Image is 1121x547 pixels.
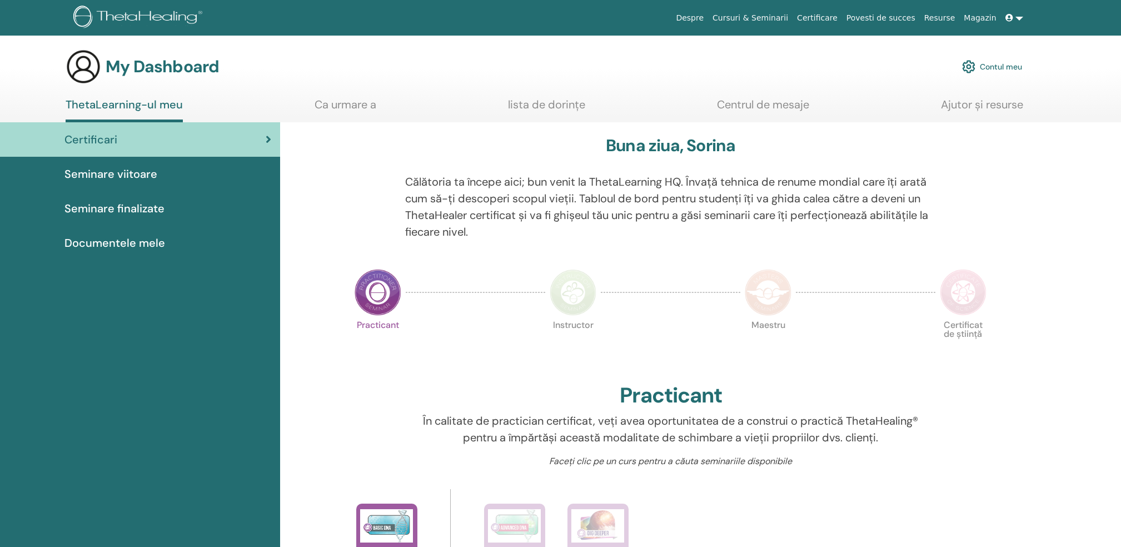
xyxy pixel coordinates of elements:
p: Practicant [355,321,401,367]
a: ThetaLearning-ul meu [66,98,183,122]
a: Magazin [959,8,1000,28]
img: Practitioner [355,269,401,316]
a: Ajutor și resurse [941,98,1023,120]
a: Despre [671,8,708,28]
img: cog.svg [962,57,975,76]
p: Maestru [745,321,791,367]
img: Certificate of Science [940,269,987,316]
a: Povesti de succes [842,8,920,28]
span: Certificari [64,131,117,148]
h3: Buna ziua, Sorina [606,136,735,156]
p: Faceți clic pe un curs pentru a căuta seminariile disponibile [405,455,936,468]
span: Seminare finalizate [64,200,165,217]
img: Dig Deeper [571,509,624,543]
a: Ca urmare a [315,98,376,120]
img: generic-user-icon.jpg [66,49,101,84]
a: Cursuri & Seminarii [708,8,793,28]
img: Basic DNA [360,509,413,543]
h2: Practicant [620,383,722,409]
a: Certificare [793,8,842,28]
a: lista de dorințe [508,98,585,120]
p: Instructor [550,321,596,367]
span: Seminare viitoare [64,166,157,182]
h3: My Dashboard [106,57,219,77]
img: logo.png [73,6,206,31]
img: Instructor [550,269,596,316]
p: În calitate de practician certificat, veți avea oportunitatea de a construi o practică ThetaHeali... [405,412,936,446]
img: Advanced DNA [488,509,541,543]
a: Centrul de mesaje [717,98,809,120]
img: Master [745,269,791,316]
a: Resurse [920,8,960,28]
p: Călătoria ta începe aici; bun venit la ThetaLearning HQ. Învață tehnica de renume mondial care îț... [405,173,936,240]
span: Documentele mele [64,235,165,251]
a: Contul meu [962,54,1022,79]
p: Certificat de știință [940,321,987,367]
